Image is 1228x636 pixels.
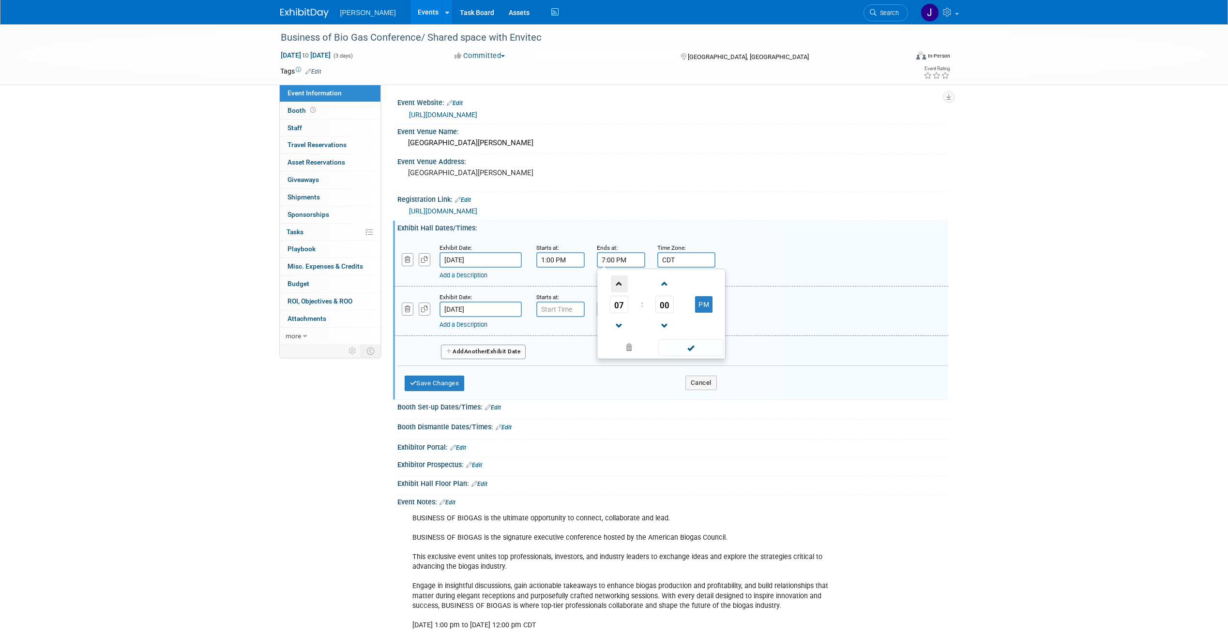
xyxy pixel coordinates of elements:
span: Another [464,348,487,355]
button: Cancel [685,376,717,390]
span: Asset Reservations [288,158,345,166]
span: Staff [288,124,302,132]
a: Attachments [280,310,380,327]
a: Edit [450,444,466,451]
div: Event Notes: [397,495,948,507]
span: Booth [288,106,318,114]
div: Booth Dismantle Dates/Times: [397,420,948,432]
a: Decrement Minute [655,313,674,338]
div: Event Website: [397,95,948,108]
a: Edit [471,481,487,487]
a: Clear selection [599,341,659,355]
a: Edit [447,100,463,106]
div: Event Format [851,50,951,65]
a: Travel Reservations [280,136,380,153]
div: Exhibitor Portal: [397,440,948,453]
span: Shipments [288,193,320,201]
a: Edit [485,404,501,411]
span: [PERSON_NAME] [340,9,396,16]
input: Date [440,252,522,268]
span: Booth not reserved yet [308,106,318,114]
span: Event Information [288,89,342,97]
img: Joelyn Pineda [921,3,939,22]
a: Increment Minute [655,271,674,296]
pre: [GEOGRAPHIC_DATA][PERSON_NAME] [408,168,616,177]
small: Ends at: [597,244,618,251]
span: Sponsorships [288,211,329,218]
input: Time Zone [657,252,715,268]
a: Done [657,342,724,355]
td: Toggle Event Tabs [361,345,380,357]
a: Edit [455,197,471,203]
img: Format-Inperson.png [916,52,926,60]
a: Giveaways [280,171,380,188]
span: ROI, Objectives & ROO [288,297,352,305]
a: [URL][DOMAIN_NAME] [409,111,477,119]
a: Sponsorships [280,206,380,223]
a: ROI, Objectives & ROO [280,293,380,310]
span: Tasks [287,228,303,236]
a: Tasks [280,224,380,241]
a: more [280,328,380,345]
td: Personalize Event Tab Strip [344,345,361,357]
a: [URL][DOMAIN_NAME] [409,207,477,215]
div: Exhibit Hall Dates/Times: [397,221,948,233]
a: Increment Hour [610,271,628,296]
a: Edit [496,424,512,431]
span: Pick Minute [655,296,674,313]
a: Budget [280,275,380,292]
a: Playbook [280,241,380,257]
span: Travel Reservations [288,141,347,149]
img: ExhibitDay [280,8,329,18]
button: AddAnotherExhibit Date [441,345,526,359]
a: Asset Reservations [280,154,380,171]
div: Registration Link: [397,192,948,205]
small: Starts at: [536,244,559,251]
td: : [639,296,645,313]
span: Attachments [288,315,326,322]
div: Exhibitor Prospectus: [397,457,948,470]
span: [GEOGRAPHIC_DATA], [GEOGRAPHIC_DATA] [688,53,809,61]
div: In-Person [927,52,950,60]
a: Misc. Expenses & Credits [280,258,380,275]
span: Giveaways [288,176,319,183]
a: Event Information [280,85,380,102]
input: End Time [597,252,645,268]
div: Booth Set-up Dates/Times: [397,400,948,412]
a: Booth [280,102,380,119]
a: Edit [466,462,482,469]
a: Edit [440,499,455,506]
input: Date [440,302,522,317]
small: Exhibit Date: [440,294,472,301]
div: [GEOGRAPHIC_DATA][PERSON_NAME] [405,136,941,151]
div: Event Venue Address: [397,154,948,167]
span: more [286,332,301,340]
span: to [301,51,310,59]
small: Exhibit Date: [440,244,472,251]
div: Exhibit Hall Floor Plan: [397,476,948,489]
small: Time Zone: [657,244,686,251]
span: (3 days) [333,53,353,59]
button: PM [695,296,713,313]
div: Event Venue Name: [397,124,948,136]
span: Misc. Expenses & Credits [288,262,363,270]
td: Tags [280,66,321,76]
input: Start Time [536,252,585,268]
small: Starts at: [536,294,559,301]
button: Save Changes [405,376,465,391]
a: Add a Description [440,321,487,328]
a: Shipments [280,189,380,206]
span: Budget [288,280,309,288]
div: Business of Bio Gas Conference/ Shared space with Envitec [277,29,894,46]
a: Decrement Hour [610,313,628,338]
span: Search [877,9,899,16]
button: Committed [451,51,509,61]
a: Edit [305,68,321,75]
a: Staff [280,120,380,136]
span: Pick Hour [610,296,628,313]
a: Search [864,4,908,21]
input: Start Time [536,302,585,317]
span: [DATE] [DATE] [280,51,331,60]
a: Add a Description [440,272,487,279]
div: Event Rating [924,66,950,71]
